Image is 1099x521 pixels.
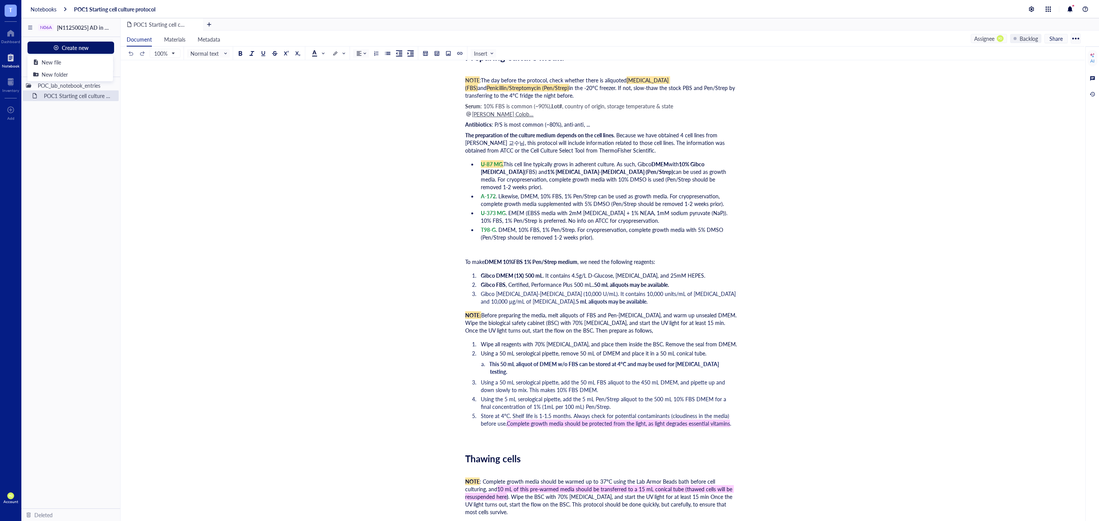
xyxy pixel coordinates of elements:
div: Add [7,116,15,121]
span: Lot# [551,102,562,110]
span: The preparation of the culture medium depends on the cell lines [465,131,614,139]
span: Materials [164,35,185,43]
span: Using a 50 mL serological pipette, add the 50 mL FBS aliquot to the 450 mL DMEM, and pipette up a... [481,378,727,394]
span: To make [465,258,485,265]
span: . Likewise, DMEM, 10% FBS, 1% Pen/Strep can be used as growth media. For cryopreservation, comple... [481,192,724,207]
div: New folder [42,70,68,79]
div: AI [1090,58,1094,64]
span: U-373 MG [481,209,506,217]
span: , Certified, Performance Plus 500 mL.. [506,281,594,288]
span: in the -20°C freezer. If not, slow-thaw the stock PBS and Pen/Strep by transferring to the 4°C fr... [465,84,736,99]
a: Notebook [2,51,19,68]
button: Share [1044,34,1068,43]
span: 10% Gibco [MEDICAL_DATA] [481,160,706,175]
span: Store at 4°C. Shelf life is 1-1.5 months. Always check for potential contaminants (cloudiness in ... [481,412,731,427]
span: 10 mL of this pre-warmed media should be transferred to a 15 mL conical tube (thawed cells will b... [465,485,734,500]
span: The day before the protocol, check whether there is aliquoted [481,76,627,84]
span: NOTE [465,478,480,485]
span: and [478,84,487,92]
div: New file [42,58,61,66]
span: [PERSON_NAME] Colob… [472,110,533,118]
div: POC1 Starting cell culture protocol [40,90,116,101]
span: ) [507,493,508,500]
span: : Complete growth media should be warmed up to 37°C using the Lab Armor Beads bath before cell cu... [465,478,717,493]
div: Deleted [34,511,53,519]
span: Metadata [198,35,220,43]
span: Gibco [MEDICAL_DATA]-[MEDICAL_DATA] (10,000 U/mL). It contains 10,000 units/mL of [MEDICAL_DATA] ... [481,290,737,305]
div: Notebook [2,64,19,68]
div: Inventory [2,88,19,93]
span: NOTE: [465,311,481,319]
span: : P/S is most common (~80%), anti-anti, ... [491,121,590,128]
span: . EMEM (EBSS media with 2mM [MEDICAL_DATA] + 1% NEAA, 1mM sodium pyruvate (NaP)). 10% FBS, 1% Pen... [481,209,729,224]
span: Share [1049,35,1063,42]
span: . It contains 4.5g/L D-Glucose, [MEDICAL_DATA], and 25mM HEPES. [543,272,705,279]
a: Dashboard [1,27,20,44]
span: Serum [465,102,480,110]
span: Create new [62,45,89,51]
span: Before preparing the media, melt aliquots of FBS and Pen-[MEDICAL_DATA], and warm up unsealed DME... [465,311,740,334]
span: DMEM [651,160,669,168]
span: Gibco FBS [481,281,506,288]
span: Wipe all reagents with 70% [MEDICAL_DATA], and place them inside the BSC. Remove the seal from DMEM. [481,340,737,348]
a: Notebooks [31,6,56,13]
span: T [9,5,13,14]
span: Complete growth media should be protected from the light, as light degrades essential vitamins [507,420,730,427]
span: . Because we have obtained 4 cell lines from [PERSON_NAME] 교수님, this protocol will include inform... [465,131,726,154]
span: , we need the following reagents: [577,258,655,265]
span: Penicillin/Streptomycin (Pen/Strep) [487,84,569,92]
a: Inventory [2,76,19,93]
span: : 10% FBS is common (~90%), [480,102,551,110]
span: PO [998,37,1002,40]
div: Assignee [974,34,994,43]
span: This cell line typically grows in adherent culture. As such, Gibco [503,160,651,168]
span: can be used as growth media. For cryopreservation, complete growth media with 10% DMSO is used (P... [481,168,728,191]
span: Document [127,35,152,43]
span: Gibco DMEM (1X) 500 mL [481,272,543,279]
span: Using a 50 mL serological pipette, remove 50 mL of DMEM and place it in a 50 mL conical tube. [481,349,706,357]
span: Insert [474,50,494,57]
span: 1% [MEDICAL_DATA]-[MEDICAL_DATA] (Pen/Strep) [547,168,673,175]
span: This 50 mL aliquot of DMEM w/o FBS can be stored at 4°C and may be used for [MEDICAL_DATA] testing. [489,360,720,375]
span: . Wipe the BSC with 70% [MEDICAL_DATA], and start the UV light for at least 15 min Once the UV li... [465,493,734,516]
span: . DMEM, 10% FBS, 1% Pen/Strep. For cryopreservation, complete growth media with 5% DMSO (Pen/Stre... [481,226,725,241]
span: [MEDICAL_DATA] (FBS) [465,76,670,92]
span: T98-G [481,226,496,233]
div: Backlog [1020,34,1038,43]
span: U-87 MG [481,160,503,168]
span: 100% [154,50,174,57]
span: . [503,160,503,168]
span: 5 mL aliquots may be available [576,297,646,305]
a: POC1 Starting cell culture protocol [74,6,155,13]
span: , country of origin, storage temperature & state [562,102,673,110]
button: Create new [27,42,114,54]
span: Antibiotics [465,121,491,128]
span: Using the 5 mL serological pipette, add the 5 mL Pen/Strep aliquot to the 500 mL 10% FBS DMEM for... [481,395,728,410]
span: Normal text [190,50,228,57]
span: : [480,76,481,84]
span: NOTE [465,76,480,84]
span: . [646,297,648,305]
span: Thawing cells [465,452,521,465]
span: PO [9,494,13,498]
span: A-172 [481,192,496,200]
div: Account [3,499,18,504]
span: with [669,160,679,168]
div: POC_lab_notebook_entries [34,80,116,91]
span: 50 mL aliquots may be available. [594,281,669,288]
span: (FBS) and [524,168,547,175]
div: Dashboard [1,39,20,44]
span: DMEM 10%FBS 1% Pen/Strep medium [485,258,577,265]
span: . [730,420,731,427]
span: [N11250025] AD in GBM project-POC [57,24,148,31]
div: N06A [40,25,52,30]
